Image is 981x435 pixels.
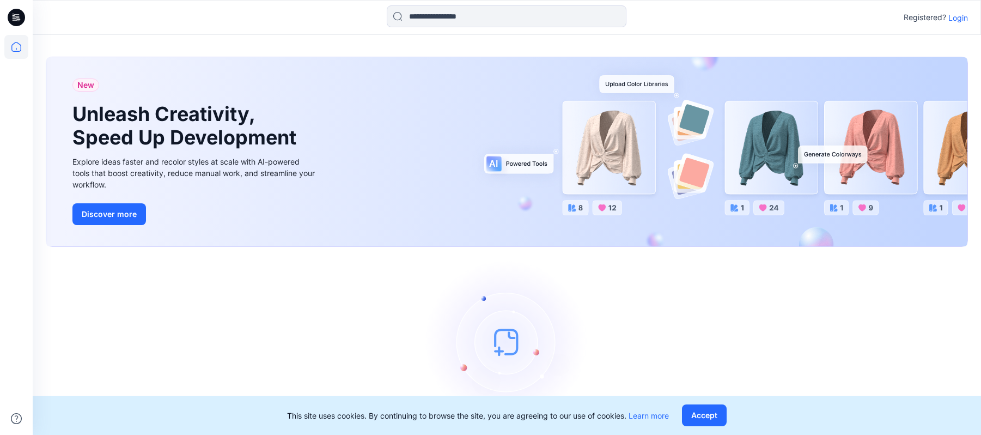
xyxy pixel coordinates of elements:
p: This site uses cookies. By continuing to browse the site, you are agreeing to our use of cookies. [287,410,669,421]
a: Discover more [72,203,318,225]
p: Registered? [904,11,946,24]
div: Explore ideas faster and recolor styles at scale with AI-powered tools that boost creativity, red... [72,156,318,190]
p: Login [948,12,968,23]
button: Accept [682,404,727,426]
h1: Unleash Creativity, Speed Up Development [72,102,301,149]
img: empty-state-image.svg [425,260,589,424]
button: Discover more [72,203,146,225]
a: Learn more [629,411,669,420]
span: New [77,78,94,92]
